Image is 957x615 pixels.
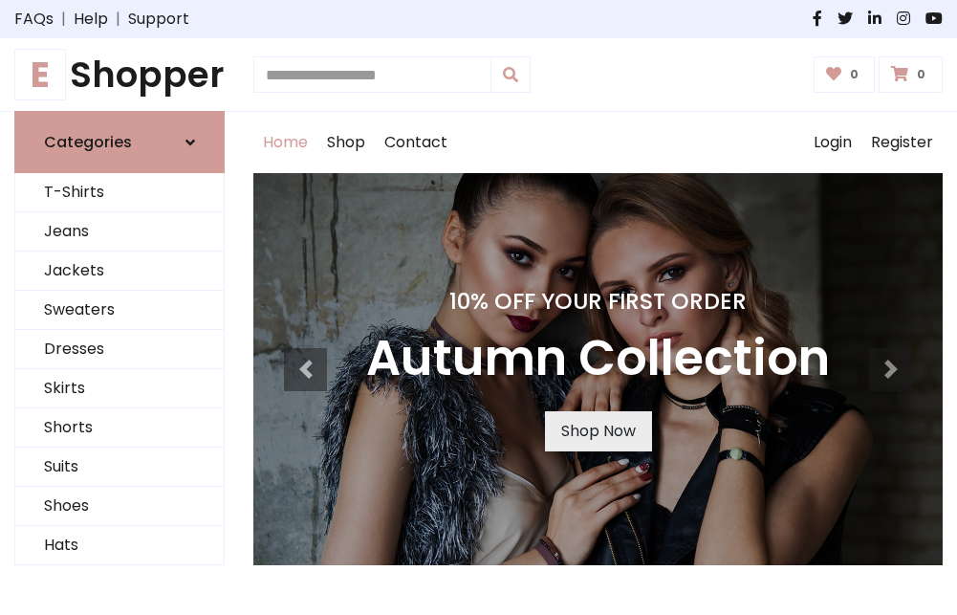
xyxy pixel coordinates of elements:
a: 0 [879,56,943,93]
a: Home [253,112,317,173]
a: Jackets [15,252,224,291]
a: Shorts [15,408,224,448]
a: EShopper [14,54,225,96]
a: Sweaters [15,291,224,330]
span: | [108,8,128,31]
a: Contact [375,112,457,173]
a: Dresses [15,330,224,369]
a: Shop Now [545,411,652,451]
h6: Categories [44,133,132,151]
a: Hats [15,526,224,565]
a: Register [861,112,943,173]
a: Jeans [15,212,224,252]
a: Support [128,8,189,31]
a: T-Shirts [15,173,224,212]
a: Login [804,112,861,173]
a: Categories [14,111,225,173]
h3: Autumn Collection [366,330,830,388]
h4: 10% Off Your First Order [366,288,830,315]
a: Shoes [15,487,224,526]
a: Suits [15,448,224,487]
a: Shop [317,112,375,173]
span: | [54,8,74,31]
a: 0 [814,56,876,93]
span: 0 [845,66,863,83]
a: Skirts [15,369,224,408]
a: FAQs [14,8,54,31]
span: E [14,49,66,100]
h1: Shopper [14,54,225,96]
a: Help [74,8,108,31]
span: 0 [912,66,930,83]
